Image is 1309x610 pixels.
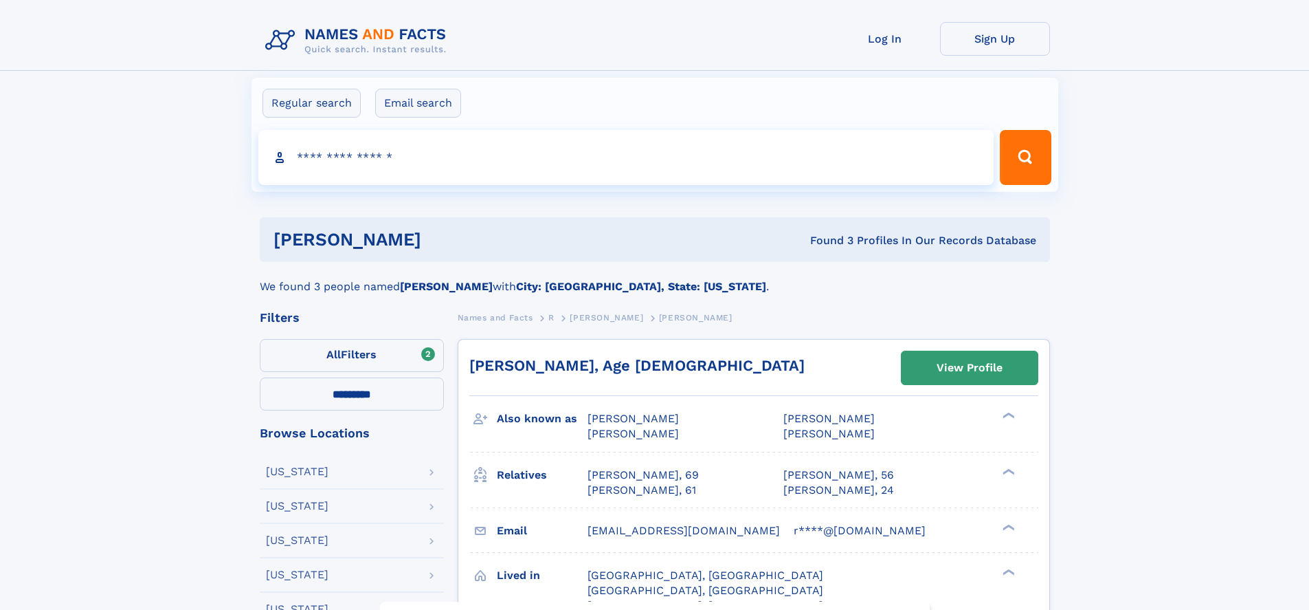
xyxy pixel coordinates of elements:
[588,427,679,440] span: [PERSON_NAME]
[548,309,555,326] a: R
[516,280,766,293] b: City: [GEOGRAPHIC_DATA], State: [US_STATE]
[548,313,555,323] span: R
[260,339,444,372] label: Filters
[266,535,328,546] div: [US_STATE]
[783,468,894,483] a: [PERSON_NAME], 56
[260,22,458,59] img: Logo Names and Facts
[999,411,1016,420] div: ❯
[1000,130,1051,185] button: Search Button
[588,483,696,498] a: [PERSON_NAME], 61
[659,313,732,323] span: [PERSON_NAME]
[902,351,1038,384] a: View Profile
[326,348,341,361] span: All
[260,262,1050,295] div: We found 3 people named with .
[616,233,1036,248] div: Found 3 Profiles In Our Records Database
[375,89,461,118] label: Email search
[266,501,328,512] div: [US_STATE]
[999,467,1016,476] div: ❯
[783,412,875,425] span: [PERSON_NAME]
[783,483,894,498] a: [PERSON_NAME], 24
[260,427,444,439] div: Browse Locations
[400,280,493,293] b: [PERSON_NAME]
[783,427,875,440] span: [PERSON_NAME]
[469,357,805,374] a: [PERSON_NAME], Age [DEMOGRAPHIC_DATA]
[497,464,588,487] h3: Relatives
[830,22,940,56] a: Log In
[570,313,643,323] span: [PERSON_NAME]
[260,312,444,324] div: Filters
[258,130,994,185] input: search input
[999,567,1016,576] div: ❯
[570,309,643,326] a: [PERSON_NAME]
[497,407,588,431] h3: Also known as
[497,519,588,543] h3: Email
[588,468,699,483] a: [PERSON_NAME], 69
[266,466,328,477] div: [US_STATE]
[588,584,823,597] span: [GEOGRAPHIC_DATA], [GEOGRAPHIC_DATA]
[588,569,823,582] span: [GEOGRAPHIC_DATA], [GEOGRAPHIC_DATA]
[999,523,1016,532] div: ❯
[588,412,679,425] span: [PERSON_NAME]
[273,231,616,248] h1: [PERSON_NAME]
[266,569,328,580] div: [US_STATE]
[458,309,533,326] a: Names and Facts
[588,524,780,537] span: [EMAIL_ADDRESS][DOMAIN_NAME]
[937,352,1003,384] div: View Profile
[940,22,1050,56] a: Sign Up
[262,89,361,118] label: Regular search
[497,564,588,587] h3: Lived in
